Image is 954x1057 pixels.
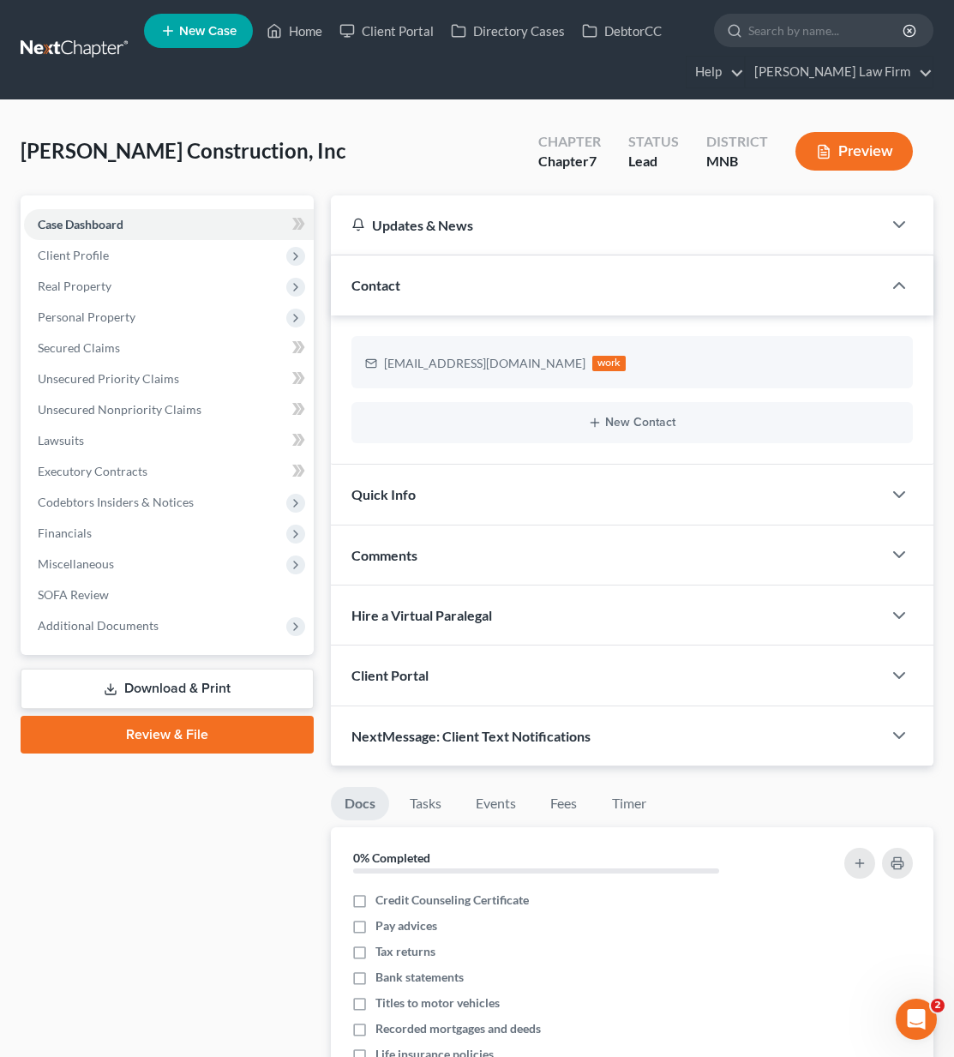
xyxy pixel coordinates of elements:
span: Personal Property [38,309,135,324]
span: Contact [351,277,400,293]
a: Lawsuits [24,425,314,456]
span: Unsecured Nonpriority Claims [38,402,201,417]
span: Client Portal [351,667,429,683]
span: SOFA Review [38,587,109,602]
span: Comments [351,547,417,563]
button: Preview [795,132,913,171]
a: Case Dashboard [24,209,314,240]
span: Case Dashboard [38,217,123,231]
button: New Contact [365,416,899,429]
span: 7 [589,153,597,169]
a: Timer [598,787,660,820]
input: Search by name... [748,15,905,46]
a: Download & Print [21,669,314,709]
a: Secured Claims [24,333,314,363]
span: Codebtors Insiders & Notices [38,495,194,509]
div: Chapter [538,132,601,152]
a: Directory Cases [442,15,573,46]
span: [PERSON_NAME] Construction, Inc [21,138,345,163]
div: [EMAIL_ADDRESS][DOMAIN_NAME] [384,355,585,372]
span: Lawsuits [38,433,84,447]
a: Docs [331,787,389,820]
div: Status [628,132,679,152]
span: Titles to motor vehicles [375,994,500,1012]
a: Review & File [21,716,314,754]
a: Tasks [396,787,455,820]
strong: 0% Completed [353,850,430,865]
span: NextMessage: Client Text Notifications [351,728,591,744]
span: Recorded mortgages and deeds [375,1020,541,1037]
span: Tax returns [375,943,435,960]
div: MNB [706,152,768,171]
span: Quick Info [351,486,416,502]
a: SOFA Review [24,580,314,610]
span: Secured Claims [38,340,120,355]
span: Financials [38,525,92,540]
span: Additional Documents [38,618,159,633]
span: 2 [931,999,945,1012]
a: Fees [537,787,591,820]
span: Real Property [38,279,111,293]
iframe: Intercom live chat [896,999,937,1040]
div: Lead [628,152,679,171]
span: Executory Contracts [38,464,147,478]
a: Unsecured Priority Claims [24,363,314,394]
span: Client Profile [38,248,109,262]
span: Credit Counseling Certificate [375,892,529,909]
div: District [706,132,768,152]
span: Hire a Virtual Paralegal [351,607,492,623]
span: Pay advices [375,917,437,934]
span: Miscellaneous [38,556,114,571]
a: [PERSON_NAME] Law Firm [746,57,933,87]
div: work [592,356,627,371]
a: Help [687,57,744,87]
span: New Case [179,25,237,38]
div: Updates & News [351,216,861,234]
a: Client Portal [331,15,442,46]
a: Events [462,787,530,820]
a: DebtorCC [573,15,670,46]
span: Bank statements [375,969,464,986]
a: Unsecured Nonpriority Claims [24,394,314,425]
span: Unsecured Priority Claims [38,371,179,386]
div: Chapter [538,152,601,171]
a: Executory Contracts [24,456,314,487]
a: Home [258,15,331,46]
